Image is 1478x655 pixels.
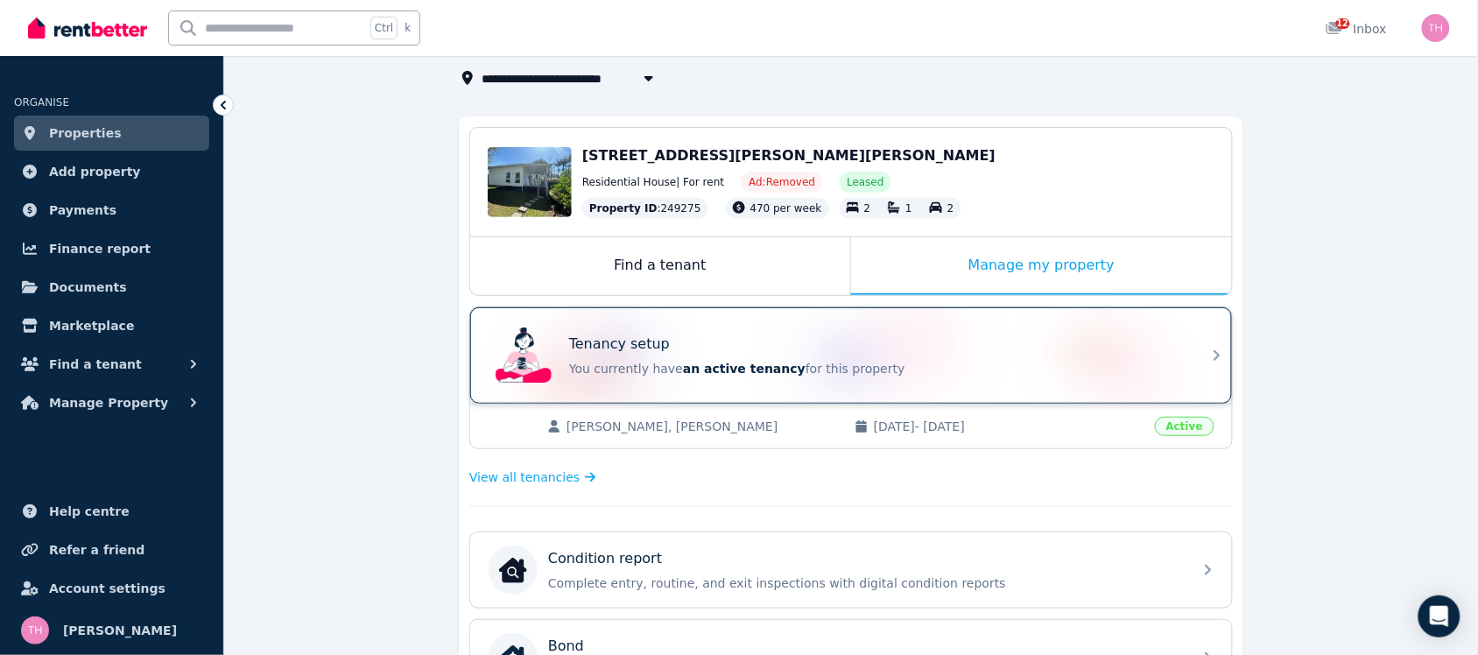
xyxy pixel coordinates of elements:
span: Property ID [589,201,658,215]
img: RentBetter [28,15,147,41]
span: Manage Property [49,392,168,413]
a: Marketplace [14,308,209,343]
p: Condition report [548,548,662,569]
div: Find a tenant [470,237,850,295]
a: Add property [14,154,209,189]
span: [PERSON_NAME] [63,620,177,641]
button: Find a tenant [14,347,209,382]
a: Finance report [14,231,209,266]
div: : 249275 [582,198,708,219]
p: Tenancy setup [569,334,670,355]
span: Marketplace [49,315,134,336]
span: Add property [49,161,141,182]
a: Condition reportCondition reportComplete entry, routine, and exit inspections with digital condit... [470,532,1232,608]
span: [DATE] - [DATE] [874,418,1144,435]
p: You currently have for this property [569,360,1182,377]
span: k [405,21,411,35]
span: Account settings [49,578,165,599]
a: Tenancy setupTenancy setupYou currently havean active tenancyfor this property [470,307,1232,404]
span: [STREET_ADDRESS][PERSON_NAME][PERSON_NAME] [582,147,996,164]
span: Ad: Removed [749,175,815,189]
a: Refer a friend [14,532,209,567]
div: Manage my property [851,237,1232,295]
div: Inbox [1326,20,1387,38]
span: 2 [947,202,954,215]
a: Account settings [14,571,209,606]
p: Complete entry, routine, and exit inspections with digital condition reports [548,574,1182,592]
span: 470 per week [750,202,822,215]
a: Documents [14,270,209,305]
span: 2 [864,202,871,215]
span: Payments [49,200,116,221]
img: Condition report [499,556,527,584]
div: Open Intercom Messenger [1418,595,1460,637]
span: 1 [905,202,912,215]
span: Help centre [49,501,130,522]
span: an active tenancy [683,362,806,376]
span: ORGANISE [14,96,69,109]
a: View all tenancies [469,468,596,486]
img: Tenancy setup [496,327,552,384]
span: Refer a friend [49,539,144,560]
span: Documents [49,277,127,298]
img: TROY HUDSON [1422,14,1450,42]
span: [PERSON_NAME], [PERSON_NAME] [567,418,837,435]
img: TROY HUDSON [21,616,49,644]
span: Finance report [49,238,151,259]
button: Manage Property [14,385,209,420]
a: Properties [14,116,209,151]
span: 12 [1336,18,1350,29]
span: Active [1155,417,1214,436]
span: Find a tenant [49,354,142,375]
span: View all tenancies [469,468,580,486]
a: Payments [14,193,209,228]
span: Leased [847,175,883,189]
span: Residential House | For rent [582,175,724,189]
span: Properties [49,123,122,144]
span: Ctrl [370,17,398,39]
a: Help centre [14,494,209,529]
